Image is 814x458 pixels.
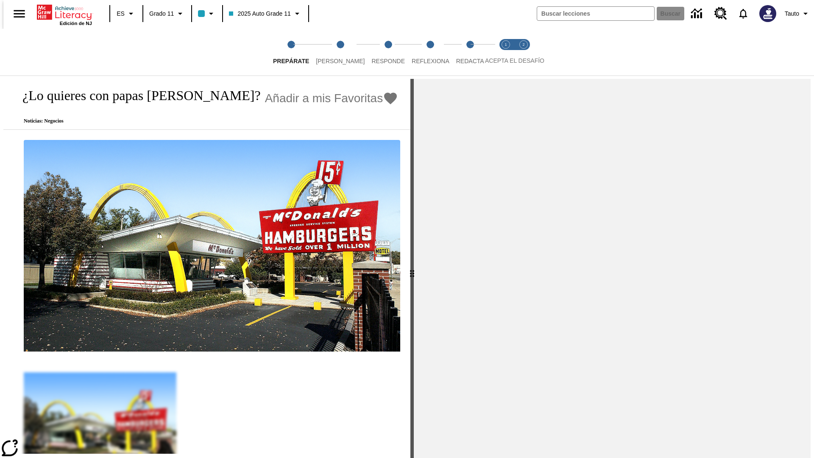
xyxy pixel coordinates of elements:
[405,29,456,75] button: Reflexiona step 4 of 5
[754,3,781,25] button: Escoja un nuevo avatar
[709,2,732,25] a: Centro de recursos, Se abrirá en una pestaña nueva.
[226,6,305,21] button: Clase: 2025 Auto Grade 11, Selecciona una clase
[113,6,140,21] button: Lenguaje: ES, Selecciona un idioma
[316,58,365,64] span: [PERSON_NAME]
[146,6,189,21] button: Grado: Grado 11, Elige un grado
[14,88,261,103] h1: ¿Lo quieres con papas [PERSON_NAME]?
[456,58,484,64] span: Redacta
[265,92,383,105] span: Añadir a mis Favoritas
[7,1,32,26] button: Abrir el menú lateral
[195,6,220,21] button: El color de la clase es azul claro. Cambiar el color de la clase.
[412,58,449,64] span: Reflexiona
[3,79,410,454] div: reading
[365,29,412,75] button: Responde step 3 of 5
[229,9,290,18] span: 2025 Auto Grade 11
[265,91,399,106] button: Añadir a mis Favoritas - ¿Lo quieres con papas fritas?
[24,140,400,352] img: Uno de los primeros locales de McDonald's, con el icónico letrero rojo y los arcos amarillos.
[37,3,92,26] div: Portada
[511,29,536,75] button: Acepta el desafío contesta step 2 of 2
[493,29,518,75] button: Acepta el desafío lee step 1 of 2
[60,21,92,26] span: Edición de NJ
[449,29,491,75] button: Redacta step 5 of 5
[732,3,754,25] a: Notificaciones
[266,29,316,75] button: Prepárate step 1 of 5
[785,9,799,18] span: Tauto
[505,42,507,47] text: 1
[781,6,814,21] button: Perfil/Configuración
[410,79,414,458] div: Pulsa la tecla de intro o la barra espaciadora y luego presiona las flechas de derecha e izquierd...
[273,58,309,64] span: Prepárate
[14,118,398,124] p: Noticias: Negocios
[149,9,174,18] span: Grado 11
[371,58,405,64] span: Responde
[537,7,654,20] input: Buscar campo
[759,5,776,22] img: Avatar
[522,42,524,47] text: 2
[117,9,125,18] span: ES
[414,79,811,458] div: activity
[485,57,544,64] span: ACEPTA EL DESAFÍO
[686,2,709,25] a: Centro de información
[309,29,371,75] button: Lee step 2 of 5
